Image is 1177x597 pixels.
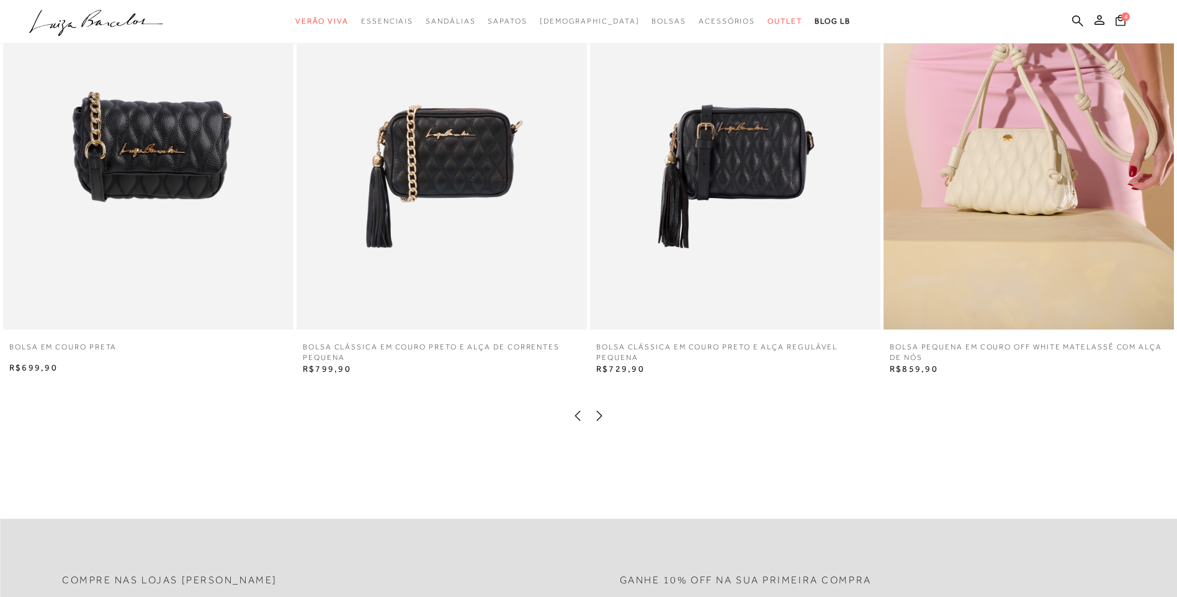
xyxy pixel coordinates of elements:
[815,10,851,33] a: BLOG LB
[297,342,587,363] a: BOLSA CLÁSSICA EM COURO PRETO E ALÇA DE CORRENTES PEQUENA
[361,10,413,33] a: categoryNavScreenReaderText
[884,342,1174,363] a: BOLSA PEQUENA EM COURO OFF WHITE MATELASSÊ COM ALÇA DE NÓS
[699,17,755,25] span: Acessórios
[768,10,802,33] a: categoryNavScreenReaderText
[488,17,527,25] span: Sapatos
[768,17,802,25] span: Outlet
[540,17,640,25] span: [DEMOGRAPHIC_DATA]
[699,10,755,33] a: categoryNavScreenReaderText
[651,10,686,33] a: categoryNavScreenReaderText
[890,364,938,374] span: R$859,90
[426,17,475,25] span: Sandálias
[488,10,527,33] a: categoryNavScreenReaderText
[426,10,475,33] a: categoryNavScreenReaderText
[651,17,686,25] span: Bolsas
[9,362,58,372] span: R$699,90
[3,342,123,362] a: BOLSA EM COURO PRETA
[590,342,880,363] a: BOLSA CLÁSSICA EM COURO PRETO E ALÇA REGULÁVEL PEQUENA
[303,364,351,374] span: R$799,90
[1112,14,1129,30] button: 4
[295,10,349,33] a: categoryNavScreenReaderText
[596,364,645,374] span: R$729,90
[620,575,872,586] h2: Ganhe 10% off na sua primeira compra
[295,17,349,25] span: Verão Viva
[361,17,413,25] span: Essenciais
[62,575,277,586] h2: Compre nas lojas [PERSON_NAME]
[1121,12,1130,21] span: 4
[815,17,851,25] span: BLOG LB
[540,10,640,33] a: noSubCategoriesText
